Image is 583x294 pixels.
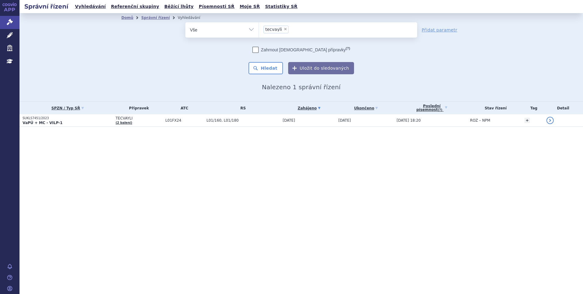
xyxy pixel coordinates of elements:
[524,118,530,123] a: +
[438,108,442,112] abbr: (?)
[467,102,521,114] th: Stav řízení
[116,116,162,120] span: TECVAYLI
[397,118,421,123] span: [DATE] 18:20
[197,2,236,11] a: Písemnosti SŘ
[206,118,280,123] span: L01/160, L01/180
[163,2,195,11] a: Běžící lhůty
[262,83,341,91] span: Nalezeno 1 správní řízení
[23,104,113,112] a: SPZN / Typ SŘ
[265,27,282,31] span: tecvayli
[178,13,208,22] li: Vyhledávání
[73,2,108,11] a: Vyhledávání
[116,121,132,124] a: (2 balení)
[23,116,113,120] p: SUKLS7451/2023
[249,62,283,74] button: Hledat
[162,102,203,114] th: ATC
[23,121,63,125] strong: VaPÚ + MC - VILP-1
[113,102,162,114] th: Přípravek
[338,118,351,123] span: [DATE]
[338,104,394,112] a: Ukončeno
[141,16,170,20] a: Správní řízení
[252,47,350,53] label: Zahrnout [DEMOGRAPHIC_DATA] přípravky
[283,118,295,123] span: [DATE]
[397,102,467,114] a: Poslednípísemnost(?)
[109,2,161,11] a: Referenční skupiny
[165,118,203,123] span: L01FX24
[263,2,299,11] a: Statistiky SŘ
[521,102,543,114] th: Tag
[290,25,294,33] input: tecvayli
[288,62,354,74] button: Uložit do sledovaných
[238,2,262,11] a: Moje SŘ
[470,118,490,123] span: ROZ – NPM
[546,117,554,124] a: detail
[346,46,350,50] abbr: (?)
[283,104,335,112] a: Zahájeno
[284,27,287,31] span: ×
[203,102,280,114] th: RS
[543,102,583,114] th: Detail
[121,16,133,20] a: Domů
[20,2,73,11] h2: Správní řízení
[422,27,457,33] a: Přidat parametr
